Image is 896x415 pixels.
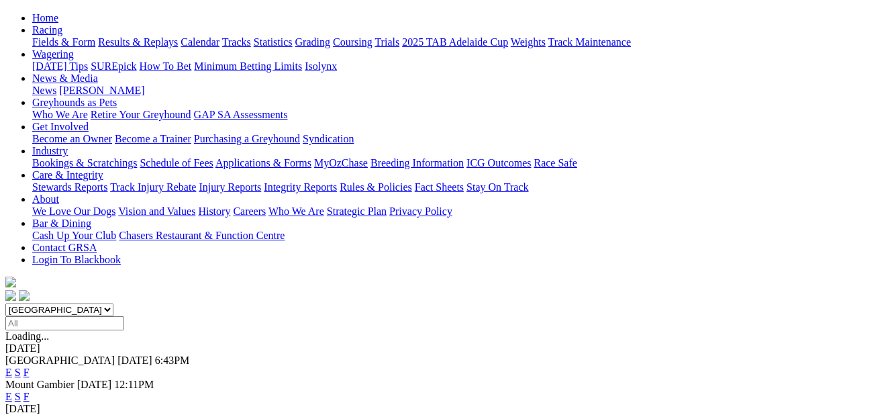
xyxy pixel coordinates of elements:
[32,193,59,205] a: About
[340,181,412,193] a: Rules & Policies
[19,290,30,301] img: twitter.svg
[98,36,178,48] a: Results & Replays
[15,367,21,378] a: S
[32,109,88,120] a: Who We Are
[59,85,144,96] a: [PERSON_NAME]
[194,60,302,72] a: Minimum Betting Limits
[198,205,230,217] a: History
[32,157,137,169] a: Bookings & Scratchings
[32,169,103,181] a: Care & Integrity
[222,36,251,48] a: Tracks
[23,367,30,378] a: F
[91,109,191,120] a: Retire Your Greyhound
[511,36,546,48] a: Weights
[5,391,12,402] a: E
[32,157,891,169] div: Industry
[268,205,324,217] a: Who We Are
[32,205,115,217] a: We Love Our Dogs
[264,181,337,193] a: Integrity Reports
[194,109,288,120] a: GAP SA Assessments
[77,379,112,390] span: [DATE]
[23,391,30,402] a: F
[32,133,891,145] div: Get Involved
[305,60,337,72] a: Isolynx
[5,367,12,378] a: E
[254,36,293,48] a: Statistics
[5,330,49,342] span: Loading...
[32,205,891,218] div: About
[155,355,190,366] span: 6:43PM
[5,379,74,390] span: Mount Gambier
[15,391,21,402] a: S
[389,205,452,217] a: Privacy Policy
[32,254,121,265] a: Login To Blackbook
[5,290,16,301] img: facebook.svg
[415,181,464,193] a: Fact Sheets
[32,60,88,72] a: [DATE] Tips
[327,205,387,217] a: Strategic Plan
[375,36,399,48] a: Trials
[32,73,98,84] a: News & Media
[32,218,91,229] a: Bar & Dining
[114,379,154,390] span: 12:11PM
[402,36,508,48] a: 2025 TAB Adelaide Cup
[119,230,285,241] a: Chasers Restaurant & Function Centre
[194,133,300,144] a: Purchasing a Greyhound
[32,48,74,60] a: Wagering
[32,85,56,96] a: News
[295,36,330,48] a: Grading
[32,230,891,242] div: Bar & Dining
[303,133,354,144] a: Syndication
[233,205,266,217] a: Careers
[117,355,152,366] span: [DATE]
[215,157,311,169] a: Applications & Forms
[5,355,115,366] span: [GEOGRAPHIC_DATA]
[548,36,631,48] a: Track Maintenance
[115,133,191,144] a: Become a Trainer
[370,157,464,169] a: Breeding Information
[32,109,891,121] div: Greyhounds as Pets
[32,145,68,156] a: Industry
[140,157,213,169] a: Schedule of Fees
[32,181,107,193] a: Stewards Reports
[32,24,62,36] a: Racing
[140,60,192,72] a: How To Bet
[5,316,124,330] input: Select date
[110,181,196,193] a: Track Injury Rebate
[32,230,116,241] a: Cash Up Your Club
[32,133,112,144] a: Become an Owner
[466,181,528,193] a: Stay On Track
[32,60,891,73] div: Wagering
[32,121,89,132] a: Get Involved
[32,36,891,48] div: Racing
[534,157,577,169] a: Race Safe
[5,277,16,287] img: logo-grsa-white.png
[32,36,95,48] a: Fields & Form
[333,36,372,48] a: Coursing
[314,157,368,169] a: MyOzChase
[5,342,891,355] div: [DATE]
[91,60,136,72] a: SUREpick
[32,181,891,193] div: Care & Integrity
[32,85,891,97] div: News & Media
[118,205,195,217] a: Vision and Values
[32,12,58,24] a: Home
[181,36,219,48] a: Calendar
[466,157,531,169] a: ICG Outcomes
[5,403,891,415] div: [DATE]
[32,242,97,253] a: Contact GRSA
[32,97,117,108] a: Greyhounds as Pets
[199,181,261,193] a: Injury Reports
